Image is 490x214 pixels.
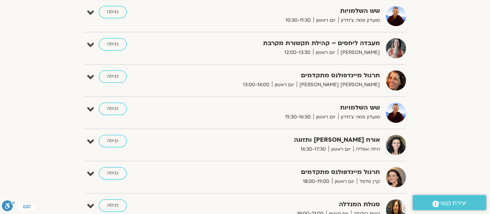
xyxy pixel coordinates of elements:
[272,81,297,89] span: יום ראשון
[190,199,380,210] strong: סגולת המנדלה
[413,195,486,210] a: יצירת קשר
[99,103,127,115] a: כניסה
[298,145,328,153] span: 16:30-17:30
[190,6,380,16] strong: שש השלמויות
[353,145,380,153] span: הילה אפללו
[99,167,127,179] a: כניסה
[190,70,380,81] strong: תרגול מיינדפולנס מתקדמים
[282,113,313,121] span: 15:30-16:30
[300,177,332,186] span: 18:00-19:00
[99,38,127,50] a: כניסה
[190,167,380,177] strong: תרגול מיינדפולנס מתקדמים
[99,135,127,147] a: כניסה
[190,103,380,113] strong: שש השלמויות
[338,16,380,24] span: מועדון פמה צ'ודרון
[357,177,380,186] span: קרן פלפל
[297,81,380,89] span: [PERSON_NAME] [PERSON_NAME]
[338,113,380,121] span: מועדון פמה צ'ודרון
[240,81,272,89] span: 13:00-14:00
[190,135,380,145] strong: אורח [PERSON_NAME] ותזונה
[338,49,380,57] span: [PERSON_NAME]
[313,49,338,57] span: יום ראשון
[99,199,127,212] a: כניסה
[283,16,313,24] span: 10:30-11:30
[328,145,353,153] span: יום ראשון
[190,38,380,49] strong: מעבדה ליחסים – קהילת תקשורת מקרבת
[313,16,338,24] span: יום ראשון
[282,49,313,57] span: 12:00-13:30
[332,177,357,186] span: יום ראשון
[439,198,467,209] span: יצירת קשר
[313,113,338,121] span: יום ראשון
[99,70,127,83] a: כניסה
[99,6,127,18] a: כניסה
